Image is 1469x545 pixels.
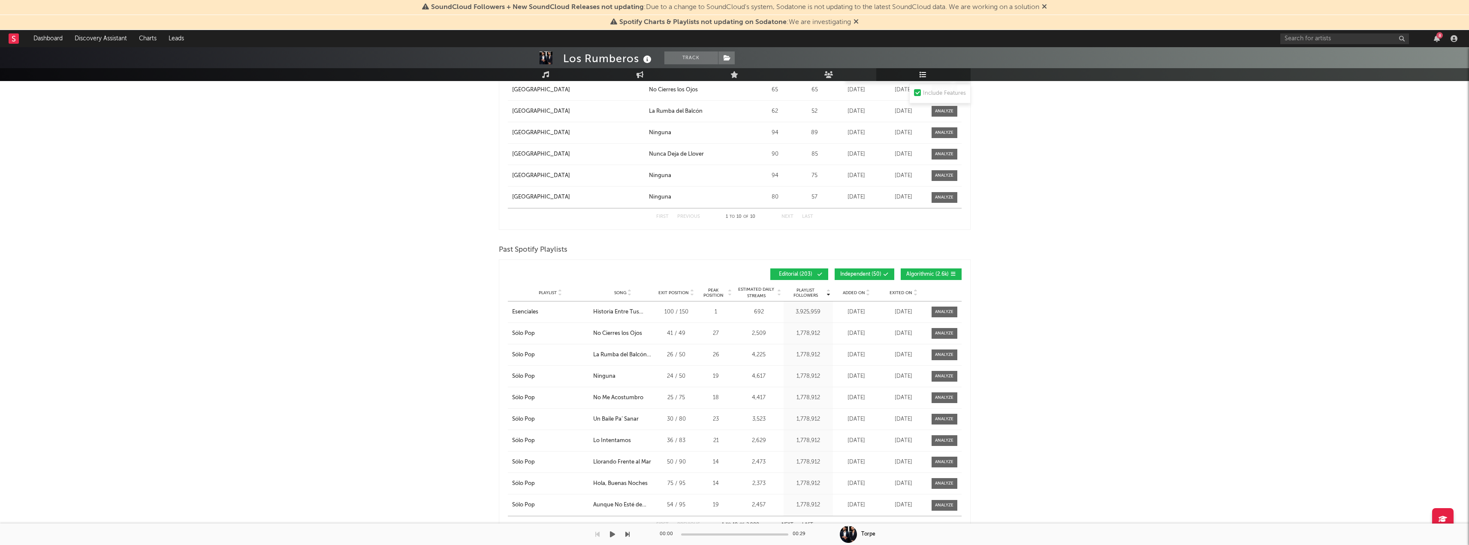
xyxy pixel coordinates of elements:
[512,458,589,467] a: Sólo Pop
[799,150,831,159] div: 85
[730,215,735,219] span: to
[1434,35,1440,42] button: 8
[835,193,878,202] div: [DATE]
[512,86,570,94] div: [GEOGRAPHIC_DATA]
[770,268,828,280] button: Editorial(203)
[499,245,567,255] span: Past Spotify Playlists
[736,437,781,445] div: 2,629
[593,372,652,381] a: Ninguna
[593,394,643,402] div: No Me Acostumbro
[843,290,865,295] span: Added On
[799,193,831,202] div: 57
[649,172,751,180] a: Ninguna
[614,290,627,295] span: Song
[835,501,878,509] div: [DATE]
[27,30,69,47] a: Dashboard
[882,150,925,159] div: [DATE]
[512,107,570,116] div: [GEOGRAPHIC_DATA]
[593,329,652,338] a: No Cierres los Ojos
[512,129,570,137] div: [GEOGRAPHIC_DATA]
[726,523,731,527] span: to
[658,290,689,295] span: Exit Position
[890,290,912,295] span: Exited On
[781,522,793,527] button: Next
[512,415,589,424] a: Sólo Pop
[657,329,696,338] div: 41 / 49
[736,458,781,467] div: 2,473
[539,290,557,295] span: Playlist
[512,501,535,509] div: Sólo Pop
[786,437,831,445] div: 1,778,912
[512,501,589,509] a: Sólo Pop
[700,501,732,509] div: 19
[835,268,894,280] button: Independent(50)
[512,172,645,180] a: [GEOGRAPHIC_DATA]
[512,308,538,316] div: Esenciales
[593,479,648,488] div: Hola, Buenas Noches
[835,107,878,116] div: [DATE]
[835,479,878,488] div: [DATE]
[882,394,925,402] div: [DATE]
[882,501,925,509] div: [DATE]
[664,51,718,64] button: Track
[786,351,831,359] div: 1,778,912
[512,329,589,338] a: Sólo Pop
[512,479,589,488] a: Sólo Pop
[882,458,925,467] div: [DATE]
[512,329,535,338] div: Sólo Pop
[700,394,732,402] div: 18
[799,86,831,94] div: 65
[882,329,925,338] div: [DATE]
[802,214,813,219] button: Last
[656,214,669,219] button: First
[512,394,589,402] a: Sólo Pop
[657,372,696,381] div: 24 / 50
[717,520,764,530] div: 1 10 2,900
[736,479,781,488] div: 2,373
[882,479,925,488] div: [DATE]
[593,394,652,402] a: No Me Acostumbro
[649,172,671,180] div: Ninguna
[593,501,652,509] div: Aunque No Esté de Moda
[593,458,652,467] a: Llorando Frente al Mar
[743,215,748,219] span: of
[512,437,589,445] a: Sólo Pop
[563,51,654,66] div: Los Rumberos
[786,308,831,316] div: 3,925,959
[512,150,570,159] div: [GEOGRAPHIC_DATA]
[593,415,652,424] a: Un Baile Pa’ Sanar
[1042,4,1047,11] span: Dismiss
[756,129,794,137] div: 94
[649,150,704,159] div: Nunca Deja de Llover
[923,88,966,99] div: Include Features
[512,394,535,402] div: Sólo Pop
[882,437,925,445] div: [DATE]
[786,479,831,488] div: 1,778,912
[835,308,878,316] div: [DATE]
[512,437,535,445] div: Sólo Pop
[1280,33,1409,44] input: Search for artists
[781,214,793,219] button: Next
[835,150,878,159] div: [DATE]
[1436,32,1443,39] div: 8
[700,437,732,445] div: 21
[593,308,652,316] a: Historia Entre Tus Dedos
[736,286,776,299] span: Estimated Daily Streams
[835,129,878,137] div: [DATE]
[512,193,570,202] div: [GEOGRAPHIC_DATA]
[786,501,831,509] div: 1,778,912
[835,458,878,467] div: [DATE]
[700,372,732,381] div: 19
[700,415,732,424] div: 23
[69,30,133,47] a: Discovery Assistant
[512,150,645,159] a: [GEOGRAPHIC_DATA]
[776,272,815,277] span: Editorial ( 203 )
[619,19,787,26] span: Spotify Charts & Playlists not updating on Sodatone
[649,129,751,137] a: Ninguna
[756,193,794,202] div: 80
[700,329,732,338] div: 27
[512,372,535,381] div: Sólo Pop
[700,288,727,298] span: Peak Position
[649,86,751,94] a: No Cierres los Ojos
[593,437,652,445] a: Lo Intentamos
